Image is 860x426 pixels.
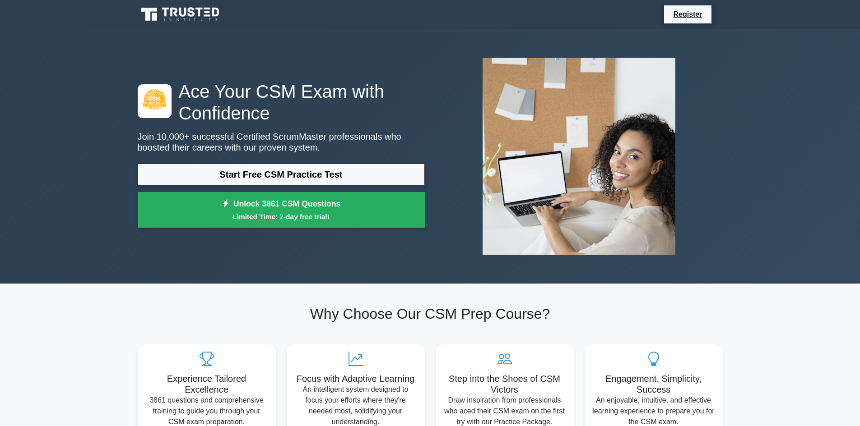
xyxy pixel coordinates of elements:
[149,211,414,222] small: Limited Time: 7-day free trial!
[145,373,269,395] h5: Experience Tailored Excellence
[668,9,707,20] a: Register
[138,305,723,322] h2: Why Choose Our CSM Prep Course?
[138,131,425,153] p: Join 10,000+ successful Certified ScrumMaster professionals who boosted their careers with our pr...
[294,373,418,384] h5: Focus with Adaptive Learning
[592,373,716,395] h5: Engagement, Simplicity, Success
[138,164,425,185] a: Start Free CSM Practice Test
[443,373,567,395] h5: Step into the Shoes of CSM Victors
[138,192,425,228] a: Unlock 3861 CSM QuestionsLimited Time: 7-day free trial!
[138,81,425,124] h1: Ace Your CSM Exam with Confidence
